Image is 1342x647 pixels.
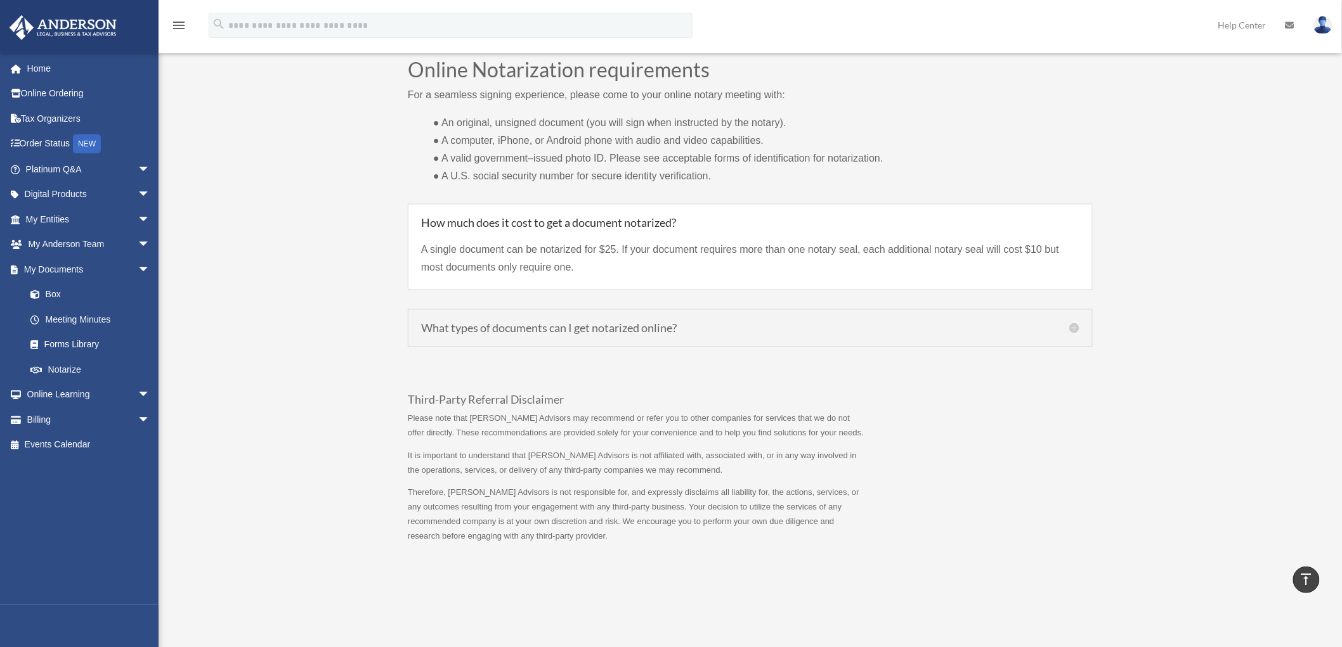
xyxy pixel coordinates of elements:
[138,182,163,208] span: arrow_drop_down
[408,395,867,413] h3: Third-Party Referral Disclaimer
[138,232,163,258] span: arrow_drop_down
[408,449,867,487] p: It is important to understand that [PERSON_NAME] Advisors is not affiliated with, associated with...
[408,87,1093,115] p: For a seamless signing experience, please come to your online notary meeting with:
[138,407,163,433] span: arrow_drop_down
[9,56,169,81] a: Home
[421,217,1079,229] h5: How much does it cost to get a document notarized?
[408,412,867,449] p: Please note that [PERSON_NAME] Advisors may recommend or refer you to other companies for service...
[9,382,169,407] a: Online Learningarrow_drop_down
[138,382,163,408] span: arrow_drop_down
[421,241,1079,277] p: A single document can be notarized for $25. If your document requires more than one notary seal, ...
[171,22,186,33] a: menu
[9,182,169,207] a: Digital Productsarrow_drop_down
[1299,572,1314,587] i: vertical_align_top
[408,486,867,544] p: Therefore, [PERSON_NAME] Advisors is not responsible for, and expressly disclaims all liability f...
[18,332,169,357] a: Forms Library
[73,134,101,153] div: NEW
[212,17,226,31] i: search
[138,157,163,183] span: arrow_drop_down
[6,15,121,40] img: Anderson Advisors Platinum Portal
[18,357,163,382] a: Notarize
[9,232,169,257] a: My Anderson Teamarrow_drop_down
[171,18,186,33] i: menu
[9,257,169,282] a: My Documentsarrow_drop_down
[9,131,169,157] a: Order StatusNEW
[9,81,169,106] a: Online Ordering
[9,407,169,432] a: Billingarrow_drop_down
[9,207,169,232] a: My Entitiesarrow_drop_down
[9,157,169,182] a: Platinum Q&Aarrow_drop_down
[138,207,163,233] span: arrow_drop_down
[18,282,169,307] a: Box
[408,115,1093,186] p: ● An original, unsigned document (you will sign when instructed by the notary). ● A computer, iPh...
[421,323,1079,334] h5: What types of documents can I get notarized online?
[9,432,169,458] a: Events Calendar
[138,257,163,283] span: arrow_drop_down
[408,60,1093,87] h2: Online Notarization requirements
[18,307,169,332] a: Meeting Minutes
[1293,567,1320,593] a: vertical_align_top
[1313,16,1332,34] img: User Pic
[9,106,169,131] a: Tax Organizers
